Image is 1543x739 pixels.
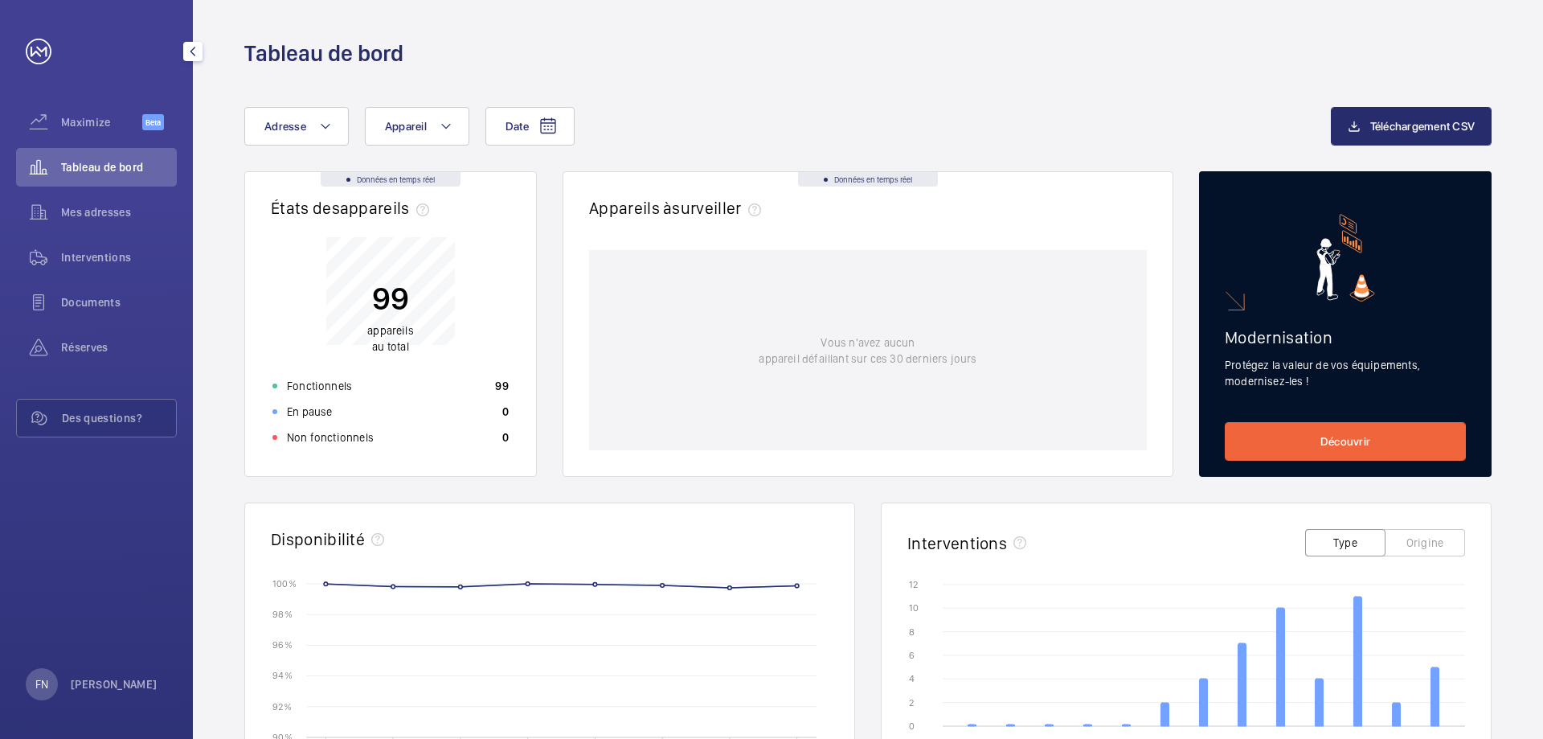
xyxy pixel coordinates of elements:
[244,107,349,146] button: Adresse
[61,249,177,265] span: Interventions
[909,650,915,661] text: 6
[485,107,575,146] button: Date
[909,697,914,708] text: 2
[909,602,919,614] text: 10
[61,204,177,220] span: Mes adresses
[61,294,177,310] span: Documents
[244,39,403,68] h1: Tableau de bord
[672,198,767,218] span: surveiller
[35,676,48,692] p: FN
[61,339,177,355] span: Réserves
[909,721,915,732] text: 0
[271,198,436,218] h2: États des
[71,676,158,692] p: [PERSON_NAME]
[909,626,915,638] text: 8
[907,533,1007,553] h2: Interventions
[340,198,436,218] span: appareils
[287,378,352,394] p: Fonctionnels
[272,700,292,712] text: 92 %
[502,404,509,420] p: 0
[1331,107,1492,146] button: Téléchargement CSV
[502,429,509,445] p: 0
[495,378,509,394] p: 99
[1305,529,1385,556] button: Type
[264,120,306,133] span: Adresse
[1316,214,1375,302] img: marketing-card.svg
[272,609,293,620] text: 98 %
[272,670,293,681] text: 94 %
[321,172,460,187] div: Données en temps réel
[61,114,142,130] span: Maximize
[1385,529,1465,556] button: Origine
[367,324,414,337] span: appareils
[759,335,976,367] p: Vous n'avez aucun appareil défaillant sur ces 30 derniers jours
[589,198,767,218] h2: Appareils à
[1370,120,1475,133] span: Téléchargement CSV
[62,410,176,426] span: Des questions?
[61,159,177,175] span: Tableau de bord
[271,529,365,549] h2: Disponibilité
[142,114,164,130] span: Beta
[1225,357,1466,389] p: Protégez la valeur de vos équipements, modernisez-les !
[367,278,414,318] p: 99
[272,577,297,589] text: 100 %
[272,639,293,651] text: 96 %
[287,429,374,445] p: Non fonctionnels
[909,673,915,684] text: 4
[367,322,414,355] p: au total
[909,579,918,590] text: 12
[385,120,427,133] span: Appareil
[1225,327,1466,347] h2: Modernisation
[798,172,938,187] div: Données en temps réel
[1225,422,1466,461] a: Découvrir
[505,120,529,133] span: Date
[365,107,469,146] button: Appareil
[287,404,332,420] p: En pause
